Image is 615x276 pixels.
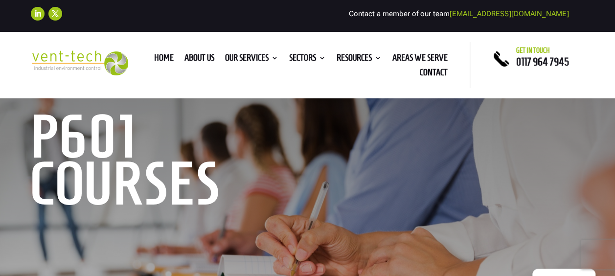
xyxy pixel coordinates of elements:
h1: P601 Courses [31,113,329,212]
a: About us [184,54,214,65]
a: Our Services [225,54,278,65]
a: 0117 964 7945 [516,56,569,68]
a: Sectors [289,54,326,65]
span: Contact a member of our team [349,9,569,18]
img: 2023-09-27T08_35_16.549ZVENT-TECH---Clear-background [31,50,128,75]
a: Areas We Serve [392,54,448,65]
span: Get in touch [516,46,550,54]
a: [EMAIL_ADDRESS][DOMAIN_NAME] [450,9,569,18]
a: Follow on X [48,7,62,21]
a: Follow on LinkedIn [31,7,45,21]
a: Contact [420,69,448,80]
a: Home [154,54,174,65]
a: Resources [337,54,382,65]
